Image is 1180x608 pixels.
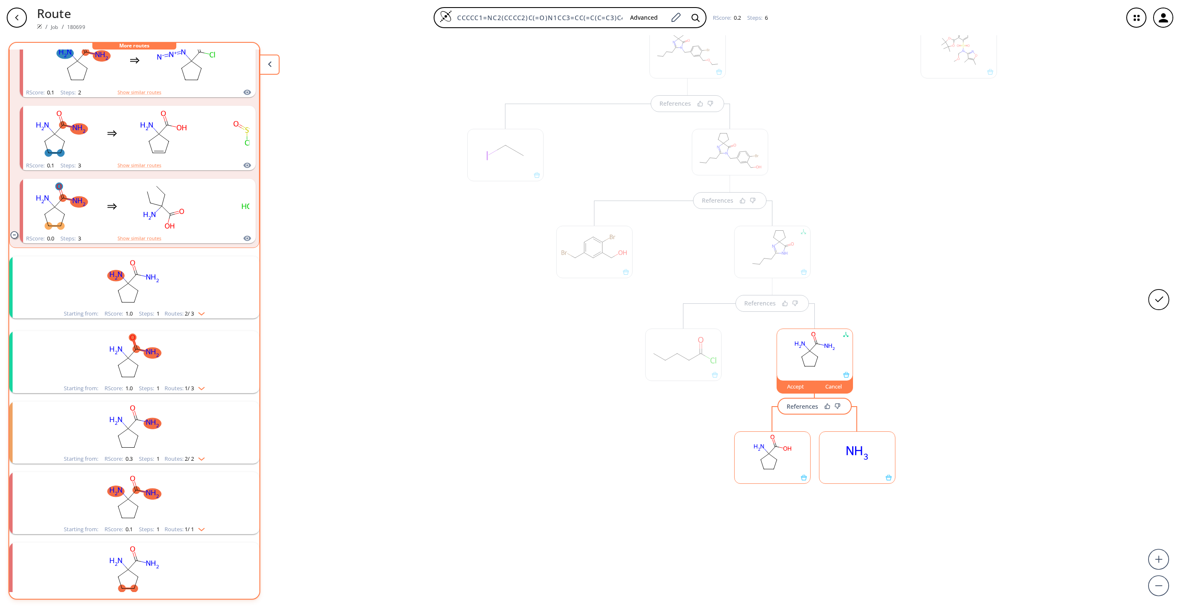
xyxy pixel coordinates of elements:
div: Routes: [165,527,205,532]
svg: [N-]=[N+]=NC1(C(=O)Cl)CCCC1 [148,34,224,86]
div: Steps : [139,456,160,462]
img: Down [194,524,205,531]
span: 1 / 1 [185,527,194,532]
span: 0.3 [124,455,133,462]
div: Starting from: [64,456,98,462]
span: 1 [155,310,160,317]
svg: NC(=O)C1(N)CCCC1 [25,331,243,384]
button: Cancel [815,376,853,394]
span: 1 [155,525,160,533]
span: 0.1 [46,89,54,96]
div: RScore : [26,163,54,168]
div: RScore : [105,386,133,391]
div: Starting from: [64,527,98,532]
li: / [62,22,64,31]
div: Routes: [165,456,205,462]
img: Spaya logo [37,24,42,29]
span: 0.2 [733,14,741,21]
button: References [777,398,852,415]
span: 6 [764,14,768,21]
span: 1.0 [124,310,133,317]
div: Routes: [165,311,205,316]
span: 2 / 2 [185,456,194,462]
div: Steps : [60,236,81,241]
svg: NC(=O)C1(N)CCCC1 [46,34,121,86]
div: Routes: [165,386,205,391]
svg: NC(=O)C1(N)CCCC1 [777,329,853,372]
a: Job [51,23,58,31]
span: 1.0 [124,384,133,392]
div: Steps : [139,527,160,532]
div: Starting from: [64,386,98,391]
div: References [787,404,818,409]
button: Advanced [623,10,665,26]
button: Accept [777,376,815,394]
div: RScore : [105,527,133,532]
svg: CCC(N)(CC)C(=O)O [126,180,201,232]
div: RScore : [105,311,133,316]
span: 1 [155,455,160,462]
span: 1 / 3 [185,386,194,391]
div: Steps : [139,311,160,316]
img: Logo Spaya [440,10,452,23]
li: / [45,22,47,31]
span: 0.1 [46,162,54,169]
button: Show similar routes [118,89,161,96]
div: RScore : [26,236,54,241]
div: RScore : [713,15,741,21]
span: 0.1 [124,525,133,533]
svg: N [819,432,895,475]
svg: NC(=O)C1(N)CCCC1 [25,256,243,309]
span: 0.0 [46,235,54,242]
a: 180699 [67,23,85,31]
svg: NC(=O)C1(N)CCCC1 [23,180,99,232]
svg: NC1(C(=O)O)CCCC1 [735,432,810,475]
div: Steps : [747,15,768,21]
svg: O=S(Cl)Cl [209,107,285,159]
span: 3 [77,162,81,169]
img: Down [194,384,205,390]
p: Route [37,4,85,22]
div: Steps : [139,386,160,391]
span: 2 [77,89,81,96]
div: Accept [777,384,815,389]
img: Down [194,454,205,461]
svg: NC(=O)C1(N)CCCC1 [23,107,99,159]
img: Down [194,309,205,316]
div: More routes [92,43,176,50]
div: Steps : [60,90,81,95]
div: Cancel [815,384,853,389]
svg: NC(=O)C1(N)CCCC1 [25,543,243,595]
div: RScore : [26,90,54,95]
button: Show similar routes [118,235,161,242]
input: Enter SMILES [452,13,623,22]
svg: NC1(C(=O)O)CC=CC1 [126,107,201,159]
svg: Cl [209,180,285,232]
span: 2 / 3 [185,311,194,316]
div: RScore : [105,456,133,462]
span: 3 [77,235,81,242]
svg: NC(=O)C1(N)CCCC1 [25,472,243,524]
span: 1 [155,384,160,392]
button: Show similar routes [118,162,161,169]
div: Starting from: [64,311,98,316]
svg: NC(=O)C1(N)CCCC1 [25,402,243,454]
div: Steps : [60,163,81,168]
